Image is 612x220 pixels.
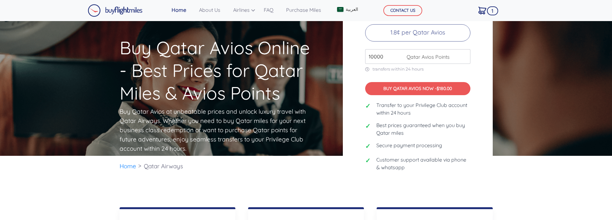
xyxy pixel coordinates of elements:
p: transfers within 24 hours [365,66,470,72]
span: $180.00 [437,86,452,91]
a: Airlines [231,4,254,16]
button: CONTACT US [383,5,422,16]
a: Home [169,4,189,16]
span: ✓ [365,156,372,165]
a: 1 [476,4,489,17]
span: Qatar Avios Points [403,53,450,61]
a: Buy Flight Miles Logo [88,3,143,19]
img: Buy Flight Miles Logo [88,4,143,17]
span: 1 [487,6,498,15]
p: Buy Qatar Avios at unbeatable prices and unlock luxury travel with Qatar Airways. Whether you nee... [120,107,308,153]
button: BUY QATAR AVIOS NOW -$180.00 [365,82,470,95]
a: About Us [196,4,223,16]
a: العربية [335,4,360,15]
a: Home [120,162,136,170]
span: العربية [346,6,358,13]
span: ✓ [365,101,372,111]
img: Cart [478,7,486,14]
a: Purchase Miles [284,4,324,16]
span: Best prices guaranteed when you buy Qatar miles [376,121,470,137]
span: Secure payment processing [376,141,442,149]
span: Customer support available via phone & whatsapp [376,156,470,171]
li: Qatar Airways [141,156,186,177]
span: Transfer to your Privilege Club account within 24 hours [376,101,470,117]
img: Arabic [337,7,343,12]
span: ✓ [365,141,372,151]
a: FAQ [261,4,276,16]
span: ✓ [365,121,372,131]
p: 1.8¢ per Qatar Avios [365,24,470,42]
